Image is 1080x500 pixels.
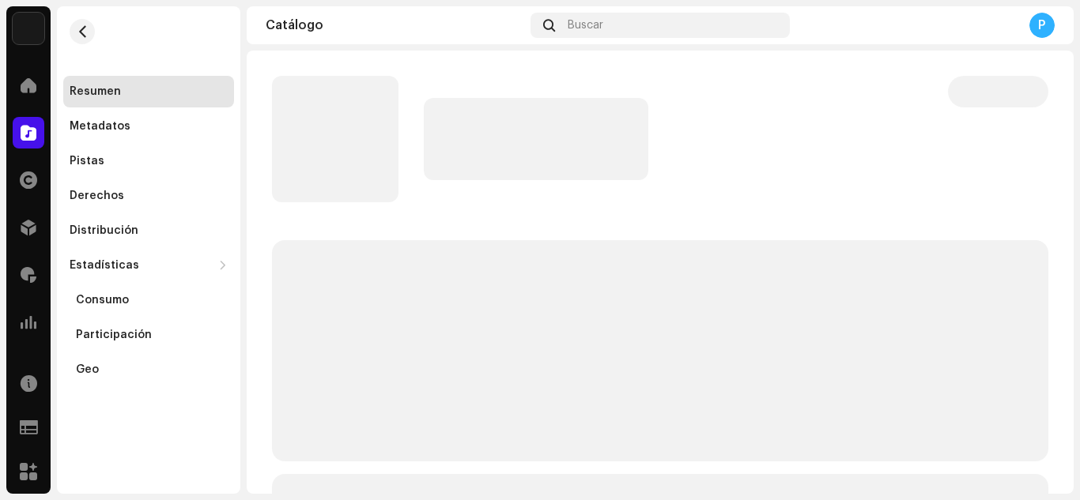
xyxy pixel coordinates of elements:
div: Participación [76,329,152,341]
div: Catálogo [266,19,524,32]
div: Derechos [70,190,124,202]
div: Metadatos [70,120,130,133]
div: P [1029,13,1055,38]
re-m-nav-item: Metadatos [63,111,234,142]
re-m-nav-item: Geo [63,354,234,385]
img: 297a105e-aa6c-4183-9ff4-27133c00f2e2 [13,13,44,44]
re-m-nav-item: Consumo [63,284,234,316]
div: Pistas [70,155,104,167]
re-m-nav-item: Pistas [63,145,234,177]
re-m-nav-item: Derechos [63,180,234,212]
div: Estadísticas [70,259,139,272]
re-m-nav-dropdown: Estadísticas [63,250,234,385]
div: Consumo [76,294,129,306]
span: Buscar [568,19,603,32]
div: Distribución [70,224,138,237]
re-m-nav-item: Resumen [63,76,234,107]
div: Geo [76,363,99,376]
re-m-nav-item: Participación [63,319,234,351]
div: Resumen [70,85,121,98]
re-m-nav-item: Distribución [63,215,234,246]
